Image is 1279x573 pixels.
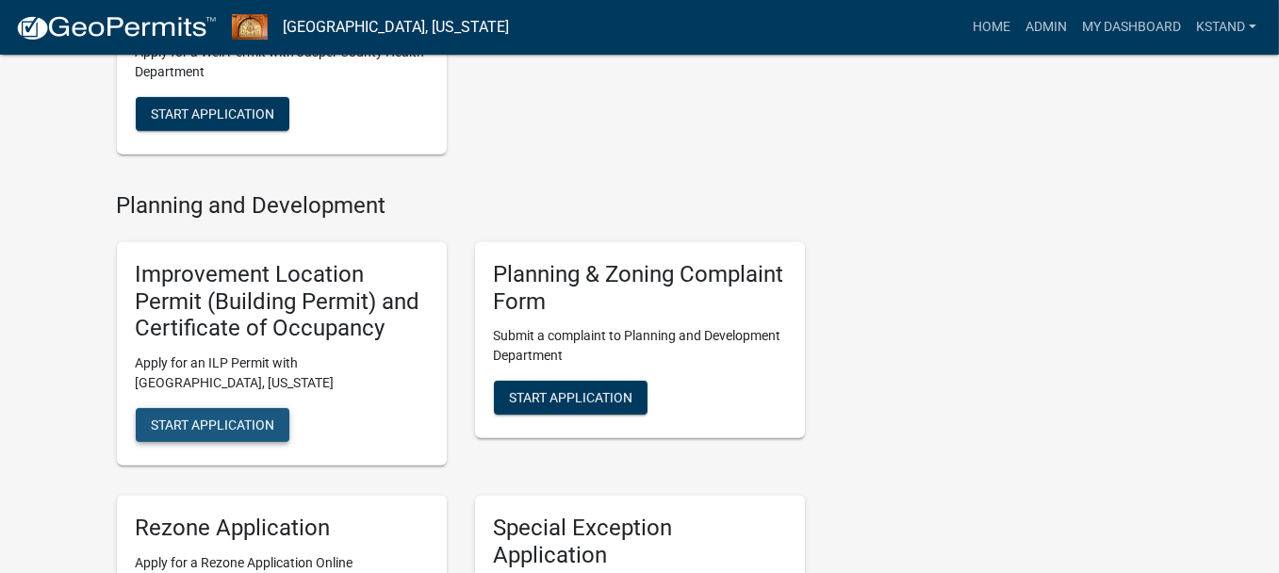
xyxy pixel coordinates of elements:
p: Apply for a Well Permit with Jasper County Health Department [136,42,428,82]
a: Home [965,9,1018,45]
button: Start Application [494,381,648,415]
a: kstand [1189,9,1264,45]
a: [GEOGRAPHIC_DATA], [US_STATE] [283,11,509,43]
span: Start Application [509,390,632,405]
h4: Planning and Development [117,192,805,220]
h5: Special Exception Application [494,515,786,569]
button: Start Application [136,408,289,442]
h5: Planning & Zoning Complaint Form [494,261,786,316]
a: Admin [1018,9,1074,45]
img: Jasper County, Indiana [232,14,268,40]
span: Start Application [151,417,274,433]
h5: Rezone Application [136,515,428,542]
button: Start Application [136,97,289,131]
p: Apply for an ILP Permit with [GEOGRAPHIC_DATA], [US_STATE] [136,353,428,393]
h5: Improvement Location Permit (Building Permit) and Certificate of Occupancy [136,261,428,342]
p: Apply for a Rezone Application Online [136,553,428,573]
p: Submit a complaint to Planning and Development Department [494,326,786,366]
span: Start Application [151,106,274,122]
a: My Dashboard [1074,9,1189,45]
